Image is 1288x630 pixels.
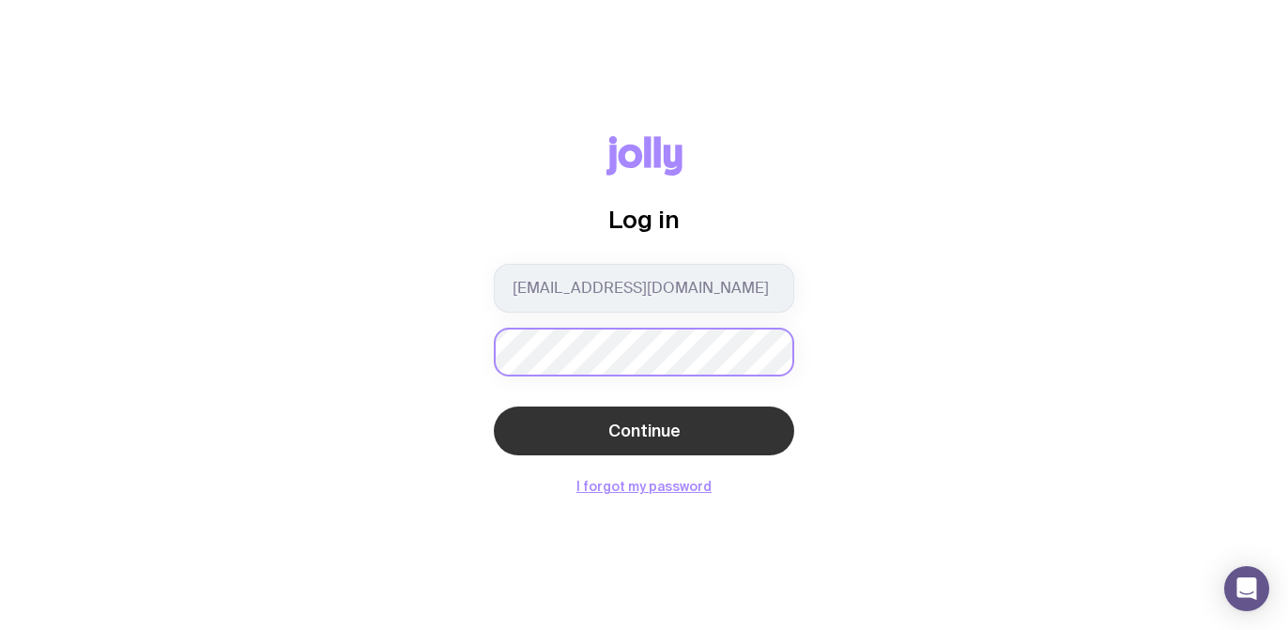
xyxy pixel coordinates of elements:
span: Continue [608,420,681,442]
button: Continue [494,407,794,455]
span: Log in [608,206,680,233]
button: I forgot my password [576,479,712,494]
div: Open Intercom Messenger [1224,566,1269,611]
keeper-lock: Open Keeper Popup [753,341,775,363]
input: you@email.com [494,264,794,313]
